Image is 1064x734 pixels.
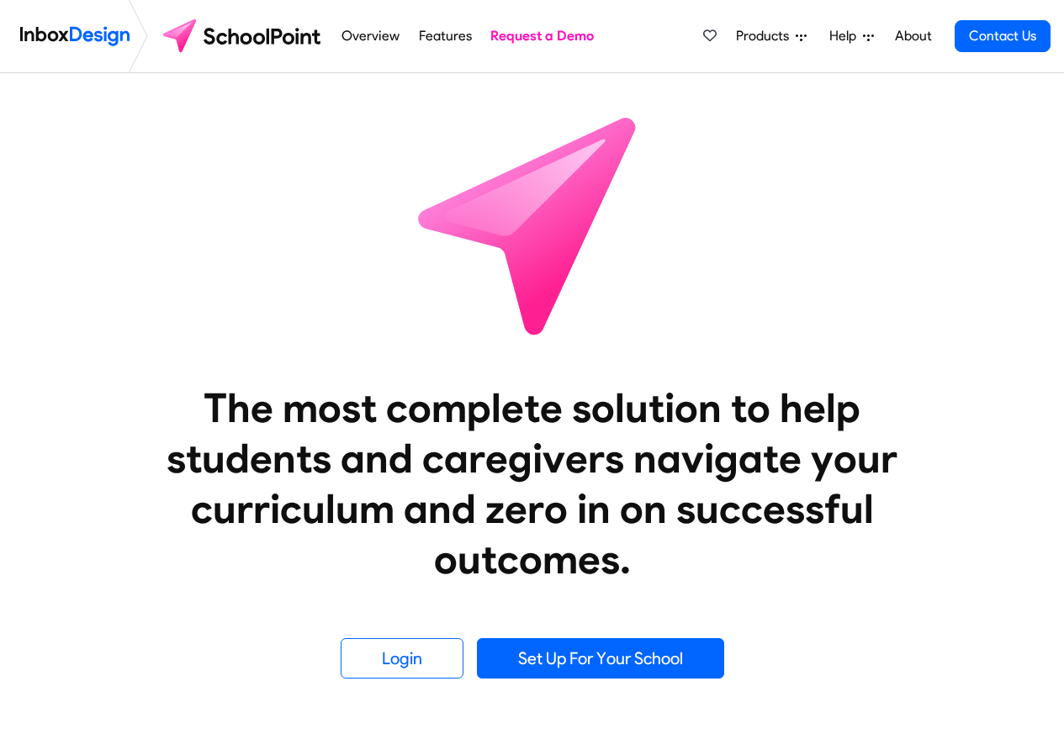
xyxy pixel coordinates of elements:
[414,19,476,53] a: Features
[341,638,463,679] a: Login
[736,26,796,46] span: Products
[133,383,932,584] heading: The most complete solution to help students and caregivers navigate your curriculum and zero in o...
[955,20,1051,52] a: Contact Us
[823,19,881,53] a: Help
[337,19,405,53] a: Overview
[381,73,684,376] img: icon_schoolpoint.svg
[890,19,936,53] a: About
[829,26,863,46] span: Help
[477,638,724,679] a: Set Up For Your School
[729,19,813,53] a: Products
[155,16,332,56] img: schoolpoint logo
[486,19,599,53] a: Request a Demo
